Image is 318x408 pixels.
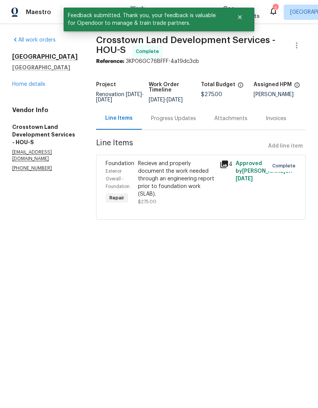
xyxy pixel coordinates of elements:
[238,82,244,92] span: The total cost of line items that have been proposed by Opendoor. This sum includes line items th...
[223,5,260,20] span: Geo Assignments
[201,92,222,97] span: $275.00
[12,106,78,114] h4: Vendor Info
[138,160,215,198] div: Recieve and properly document the work needed through an engineering report prior to foundation w...
[96,35,275,55] span: Crosstown Land Development Services - HOU-S
[149,82,201,93] h5: Work Order Timeline
[26,8,51,16] span: Maestro
[12,123,78,146] h5: Crosstown Land Development Services - HOU-S
[96,59,124,64] b: Reference:
[236,176,253,182] span: [DATE]
[130,5,150,20] span: Work Orders
[126,92,142,97] span: [DATE]
[138,199,156,204] span: $275.00
[106,169,130,189] span: Exterior Overall - Foundation
[201,82,235,87] h5: Total Budget
[96,97,112,103] span: [DATE]
[254,82,292,87] h5: Assigned HPM
[105,114,133,122] div: Line Items
[236,161,292,182] span: Approved by [PERSON_NAME] on
[294,82,300,92] span: The hpm assigned to this work order.
[96,92,144,103] span: -
[220,160,231,169] div: 4
[106,194,127,202] span: Repair
[96,58,306,65] div: 3KP06GC76BFFF-4a19dc3cb
[149,97,183,103] span: -
[149,97,165,103] span: [DATE]
[96,82,116,87] h5: Project
[227,10,252,25] button: Close
[136,48,162,55] span: Complete
[64,8,227,31] span: Feedback submitted. Thank you, your feedback is valuable for Opendoor to manage & train trade par...
[273,5,278,12] div: 2
[151,115,196,122] div: Progress Updates
[167,97,183,103] span: [DATE]
[96,92,144,103] span: Renovation
[96,139,265,153] span: Line Items
[272,162,299,170] span: Complete
[254,92,306,97] div: [PERSON_NAME]
[12,37,56,43] a: All work orders
[214,115,247,122] div: Attachments
[266,115,286,122] div: Invoices
[106,161,134,166] span: Foundation
[12,82,45,87] a: Home details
